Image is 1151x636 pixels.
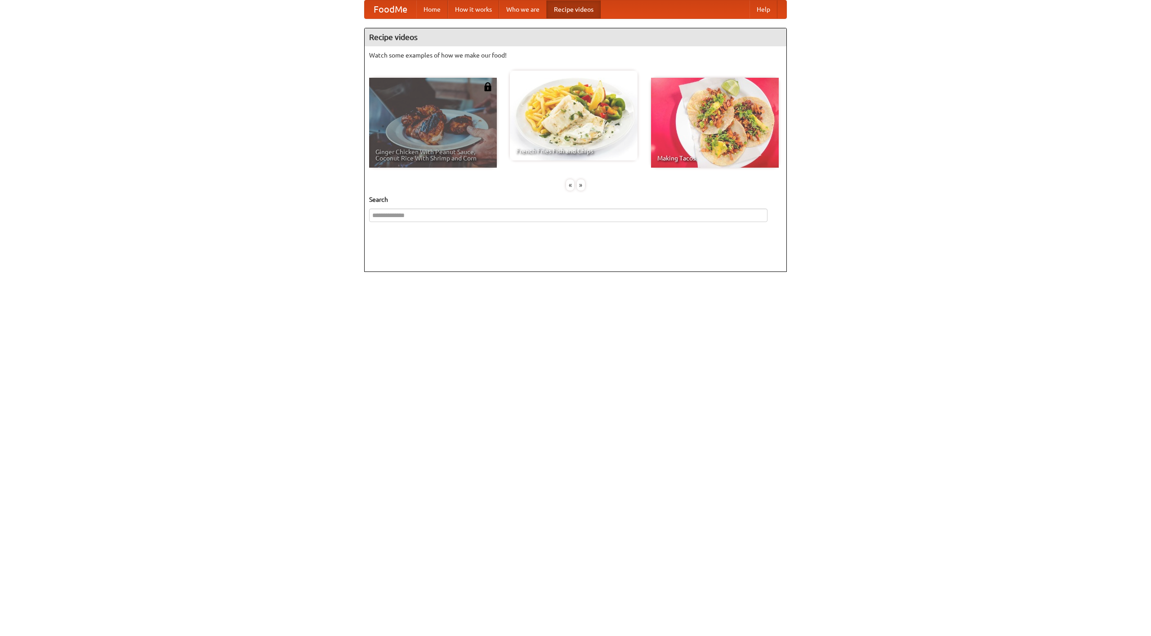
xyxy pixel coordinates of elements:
a: Help [749,0,777,18]
div: « [566,179,574,191]
a: French Fries Fish and Chips [510,71,638,160]
h4: Recipe videos [365,28,786,46]
img: 483408.png [483,82,492,91]
div: » [577,179,585,191]
a: Recipe videos [547,0,601,18]
a: FoodMe [365,0,416,18]
a: Who we are [499,0,547,18]
span: Making Tacos [657,155,772,161]
a: Making Tacos [651,78,779,168]
span: French Fries Fish and Chips [516,148,631,154]
h5: Search [369,195,782,204]
a: How it works [448,0,499,18]
p: Watch some examples of how we make our food! [369,51,782,60]
a: Home [416,0,448,18]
